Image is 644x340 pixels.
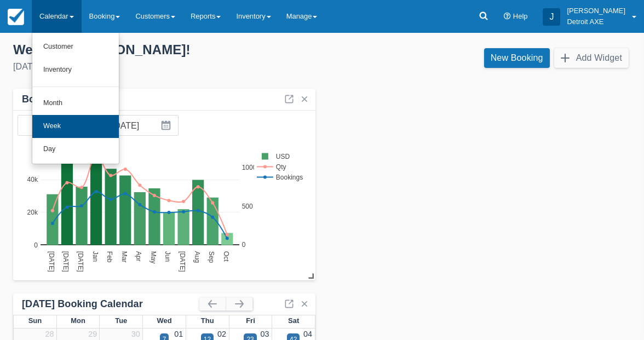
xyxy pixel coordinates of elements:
a: 30 [131,330,140,338]
a: Month [32,92,119,115]
a: New Booking [484,48,550,68]
span: Tue [115,316,127,325]
p: [PERSON_NAME] [567,5,625,16]
input: End Date [95,116,156,135]
a: 04 [303,330,312,338]
div: Booking Volume [22,93,100,106]
ul: Calendar [32,33,119,164]
span: Mon [71,316,85,325]
span: Help [513,12,528,20]
a: Customer [32,36,119,59]
img: checkfront-main-nav-mini-logo.png [8,9,24,25]
span: Sun [28,316,42,325]
i: Help [504,13,511,20]
span: Wed [157,316,171,325]
a: 02 [217,330,226,338]
a: 01 [174,330,183,338]
button: Interact with the calendar and add the check-in date for your trip. [156,116,178,135]
span: Sat [288,316,299,325]
div: Welcome , [PERSON_NAME] ! [13,42,313,58]
div: [DATE] Booking Calendar [22,298,199,310]
a: Week [32,115,119,138]
a: Inventory [32,59,119,82]
span: Fri [246,316,255,325]
button: Add Widget [554,48,629,68]
a: 29 [88,330,97,338]
span: Thu [201,316,214,325]
a: 03 [260,330,269,338]
input: Start Date [18,116,79,135]
div: J [543,8,560,26]
p: Detroit AXE [567,16,625,27]
a: Day [32,138,119,161]
a: 28 [45,330,54,338]
div: [DATE] [13,60,313,73]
